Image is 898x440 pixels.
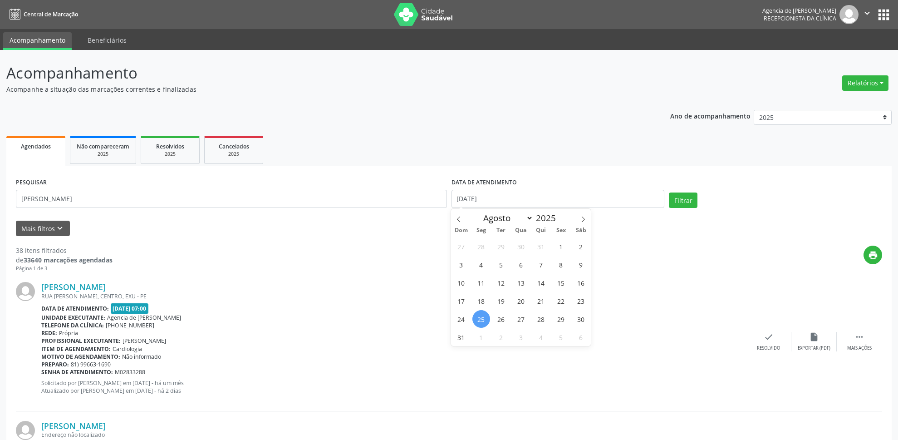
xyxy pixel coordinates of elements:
span: Central de Marcação [24,10,78,18]
button: apps [876,7,892,23]
span: Agosto 2, 2025 [572,237,590,255]
span: Setembro 5, 2025 [552,328,570,346]
div: Agencia de [PERSON_NAME] [762,7,836,15]
button: Relatórios [842,75,888,91]
img: img [16,282,35,301]
span: Julho 31, 2025 [532,237,550,255]
button: Filtrar [669,193,697,208]
span: Agosto 26, 2025 [492,310,510,328]
div: Mais ações [847,345,872,351]
i: check [764,332,774,342]
a: Beneficiários [81,32,133,48]
strong: 33640 marcações agendadas [24,256,113,264]
span: Agosto 10, 2025 [452,274,470,292]
i: print [868,250,878,260]
div: 2025 [77,151,129,158]
a: Central de Marcação [6,7,78,22]
a: [PERSON_NAME] [41,282,106,292]
div: Página 1 de 3 [16,265,113,272]
b: Item de agendamento: [41,345,111,353]
span: Agosto 21, 2025 [532,292,550,310]
input: Year [533,212,563,224]
span: Própria [59,329,78,337]
span: Agosto 28, 2025 [532,310,550,328]
span: Ter [491,227,511,233]
span: Agosto 24, 2025 [452,310,470,328]
i: insert_drive_file [809,332,819,342]
b: Senha de atendimento: [41,368,113,376]
p: Acompanhamento [6,62,626,84]
span: Agosto 17, 2025 [452,292,470,310]
button: Mais filtroskeyboard_arrow_down [16,221,70,237]
b: Preparo: [41,361,69,368]
span: Dom [451,227,471,233]
p: Acompanhe a situação das marcações correntes e finalizadas [6,84,626,94]
span: Não informado [122,353,161,361]
i:  [854,332,864,342]
span: Setembro 6, 2025 [572,328,590,346]
span: Julho 29, 2025 [492,237,510,255]
span: M02833288 [115,368,145,376]
span: Agosto 22, 2025 [552,292,570,310]
span: Recepcionista da clínica [764,15,836,22]
span: Agosto 7, 2025 [532,256,550,273]
div: Endereço não localizado [41,431,746,439]
span: Agosto 12, 2025 [492,274,510,292]
span: Setembro 3, 2025 [512,328,530,346]
span: Qui [531,227,551,233]
span: Setembro 1, 2025 [472,328,490,346]
span: Agosto 16, 2025 [572,274,590,292]
span: Agosto 23, 2025 [572,292,590,310]
span: Cancelados [219,143,249,150]
b: Telefone da clínica: [41,321,104,329]
span: Agosto 9, 2025 [572,256,590,273]
span: Setembro 2, 2025 [492,328,510,346]
b: Motivo de agendamento: [41,353,120,361]
span: Agosto 29, 2025 [552,310,570,328]
div: 38 itens filtrados [16,246,113,255]
span: Agosto 4, 2025 [472,256,490,273]
span: Julho 27, 2025 [452,237,470,255]
span: Agosto 19, 2025 [492,292,510,310]
div: Exportar (PDF) [798,345,830,351]
img: img [839,5,859,24]
label: DATA DE ATENDIMENTO [451,176,517,190]
b: Profissional executante: [41,337,121,345]
div: Resolvido [757,345,780,351]
span: Cardiologia [113,345,142,353]
a: [PERSON_NAME] [41,421,106,431]
div: RUA [PERSON_NAME], CENTRO, EXU - PE [41,292,746,300]
span: Agosto 20, 2025 [512,292,530,310]
span: Agosto 5, 2025 [492,256,510,273]
span: Julho 28, 2025 [472,237,490,255]
span: Agendados [21,143,51,150]
span: Agosto 1, 2025 [552,237,570,255]
b: Data de atendimento: [41,305,109,312]
span: Sex [551,227,571,233]
select: Month [479,212,534,224]
span: Agosto 13, 2025 [512,274,530,292]
b: Unidade executante: [41,314,105,321]
div: de [16,255,113,265]
span: 81) 99663-1690 [71,361,111,368]
span: [PERSON_NAME] [123,337,166,345]
span: [PHONE_NUMBER] [106,321,154,329]
img: img [16,421,35,440]
span: Setembro 4, 2025 [532,328,550,346]
p: Ano de acompanhamento [670,110,751,121]
span: Agosto 8, 2025 [552,256,570,273]
span: [DATE] 07:00 [111,303,149,314]
span: Agosto 25, 2025 [472,310,490,328]
i:  [862,8,872,18]
span: Agosto 3, 2025 [452,256,470,273]
span: Resolvidos [156,143,184,150]
span: Agosto 18, 2025 [472,292,490,310]
div: 2025 [211,151,256,158]
label: PESQUISAR [16,176,47,190]
span: Agosto 27, 2025 [512,310,530,328]
input: Selecione um intervalo [451,190,665,208]
button: print [864,246,882,264]
span: Seg [471,227,491,233]
span: Não compareceram [77,143,129,150]
div: 2025 [147,151,193,158]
